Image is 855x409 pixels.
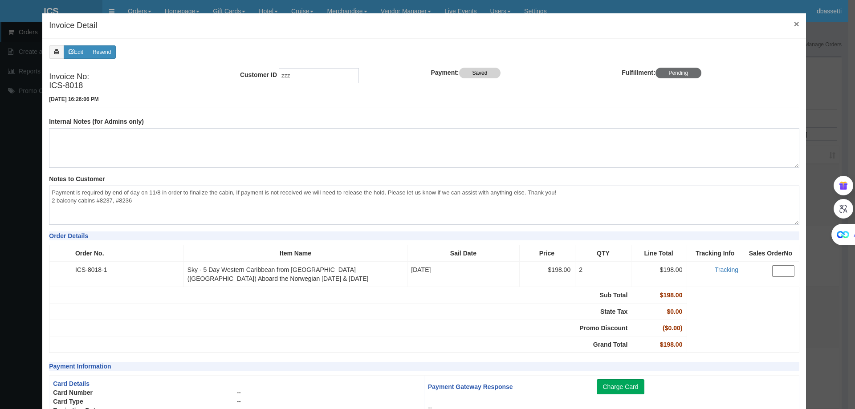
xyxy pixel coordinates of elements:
[72,261,183,287] td: ICS-8018-1
[240,70,277,79] label: Customer ID
[659,250,673,257] strong: Total
[53,380,90,387] strong: Card Details
[644,250,657,257] strong: Line
[459,68,501,78] small: Saved
[593,341,628,348] strong: Grand Total
[49,117,144,126] label: Internal Notes (for Admins only)
[600,308,627,315] strong: State Tax
[600,292,628,299] strong: Sub Total
[575,261,631,287] td: 2
[450,250,476,257] strong: Sail Date
[794,19,799,28] button: Close
[631,336,687,352] td: $198.00
[631,261,687,287] td: $198.00
[622,69,655,76] strong: Fulfillment:
[428,383,513,390] strong: Payment Gateway Response
[53,398,83,405] strong: Card Type
[597,250,610,257] strong: QTY
[69,49,74,54] i: Edit
[749,250,792,257] strong: Sales OrderNo
[237,397,420,406] td: --
[407,261,519,287] td: [DATE]
[579,324,627,332] strong: Promo Discount
[49,232,88,239] strong: Order Details
[631,320,687,336] td: ($0.00)
[655,68,702,78] small: Pending
[237,388,420,397] td: --
[794,19,799,29] span: ×
[49,174,105,183] label: Notes to Customer
[53,389,93,396] strong: Card Number
[49,363,111,370] strong: Payment Information
[631,303,687,320] td: $0.00
[75,250,104,257] strong: Order No.
[280,250,311,257] strong: Item Name
[49,96,98,102] small: [DATE] 16:26:06 PM
[88,45,116,59] a: Resend
[49,186,799,225] textarea: Payment is required by end of day on 11/8 in order to finalize the cabin, If payment is not recei...
[597,379,644,394] a: Charge Card
[631,287,687,303] td: $198.00
[431,69,459,76] strong: Payment:
[49,73,227,90] h4: Invoice No: ICS-8018
[715,266,738,273] a: Tracking
[183,261,407,287] td: Sky - 5 Day Western Caribbean from [GEOGRAPHIC_DATA] ([GEOGRAPHIC_DATA]) Aboard the Norwegian [DA...
[519,261,575,287] td: $198.00
[64,45,88,59] a: Edit
[539,250,554,257] strong: Price
[49,20,799,32] h4: Invoice Detail
[696,250,734,257] strong: Tracking Info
